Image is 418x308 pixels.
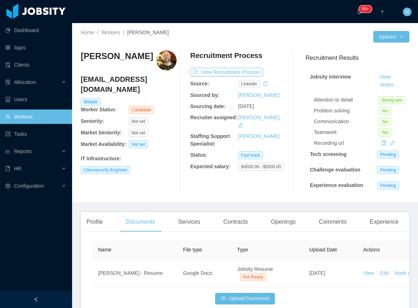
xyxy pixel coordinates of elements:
[190,103,226,109] b: Sourcing date:
[218,212,254,232] div: Contracts
[5,183,10,188] i: icon: setting
[190,115,237,120] b: Recruiter assigned:
[377,190,393,196] a: View
[309,247,337,253] span: Upload Date
[380,270,389,276] a: Edit
[265,212,302,232] div: Openings
[238,122,243,128] i: icon: edit
[81,118,104,124] b: Seniority:
[238,115,280,120] a: [PERSON_NAME]
[364,212,404,232] div: Experience
[81,107,116,112] b: Worker Status:
[81,156,121,161] b: IT Infrastructure :
[373,31,409,43] button: Optionsicon: down
[190,81,209,86] b: Source:
[310,167,360,173] strong: Challenge evaluation
[190,69,263,75] a: icon: exportView Recruitment Process
[14,166,21,171] span: HR
[357,9,362,14] i: icon: bell
[5,40,66,55] a: icon: appstoreApps
[377,151,399,159] span: Pending
[190,68,263,76] button: icon: exportView Recruitment Process
[310,151,347,157] strong: Tech screening
[129,129,148,137] span: Not set
[363,270,374,276] a: View
[237,247,248,253] span: Type
[190,50,262,61] h4: Recruitment Process
[81,50,153,62] h3: [PERSON_NAME]
[183,247,202,253] span: File type
[310,182,363,188] strong: Experience evaluation
[378,107,391,115] span: Yes
[123,30,124,35] span: /
[81,130,122,135] b: Market Seniority:
[190,92,219,98] b: Sourced by:
[263,81,268,86] i: icon: history
[81,30,94,35] a: Home
[377,74,393,80] a: View
[313,212,352,232] div: Comments
[377,166,399,174] span: Pending
[120,212,161,232] div: Documents
[81,212,108,232] div: Profile
[377,182,399,189] span: Pending
[5,110,66,124] a: icon: userWorkers
[238,80,260,88] span: linkedin
[310,74,351,80] strong: Jobsity interview
[380,9,385,14] i: icon: plus
[129,117,148,125] span: Not set
[390,140,395,146] i: icon: link
[14,183,44,189] span: Configuration
[314,107,378,115] div: Problem solving
[240,273,266,281] span: Not Ready
[172,212,206,232] div: Services
[363,247,380,253] span: Actions
[81,166,130,174] span: Cibersecurity Engineer
[378,118,391,126] span: Yes
[81,98,101,106] span: Billable
[5,127,66,141] a: icon: profileTasks
[129,106,154,114] span: Candidate
[314,139,378,147] div: Recording url
[129,140,148,148] span: Not set
[238,163,284,171] span: $4500.00 - $5000.00
[381,140,386,146] i: icon: copy
[5,149,10,154] i: icon: line-chart
[314,118,378,125] div: Communication
[101,30,120,35] a: Workers
[309,270,325,276] span: [DATE]
[190,133,230,147] b: Staffing Support Specialist:
[5,58,66,72] a: icon: auditClients
[381,139,386,147] div: Copy
[215,293,275,304] button: icon: cloud-uploadUpload Document
[177,260,231,287] td: Google Docs
[5,166,10,171] i: icon: book
[92,260,177,287] td: [PERSON_NAME] - Resume
[81,74,177,94] h4: [EMAIL_ADDRESS][DOMAIN_NAME]
[378,96,405,104] span: Strong-yes
[405,8,409,16] span: N
[390,140,395,146] a: icon: link
[359,5,372,13] sup: 1667
[14,79,36,85] span: Allocation
[378,129,391,137] span: Yes
[314,129,378,136] div: Teamwork
[238,103,254,109] span: [DATE]
[238,92,280,98] a: [PERSON_NAME]
[190,152,207,158] b: Status:
[5,80,10,85] i: icon: solution
[156,50,177,71] img: 95c858bd-1cbe-4626-80fb-5fbe989450f7_68c0696862eb7-400w.png
[238,133,280,139] a: [PERSON_NAME]
[97,30,98,35] span: /
[238,151,263,159] span: Fast track
[14,148,32,154] span: Reports
[237,266,273,272] span: Jobsity Resume
[98,247,111,253] span: Name
[190,164,230,169] b: Expected salary:
[127,30,169,35] span: [PERSON_NAME]
[5,23,66,37] a: icon: pie-chartDashboard
[314,96,378,104] div: Attention to detail
[377,81,396,89] button: Notes
[5,92,66,107] a: icon: robotUsers
[306,53,409,62] h3: Recruitment Results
